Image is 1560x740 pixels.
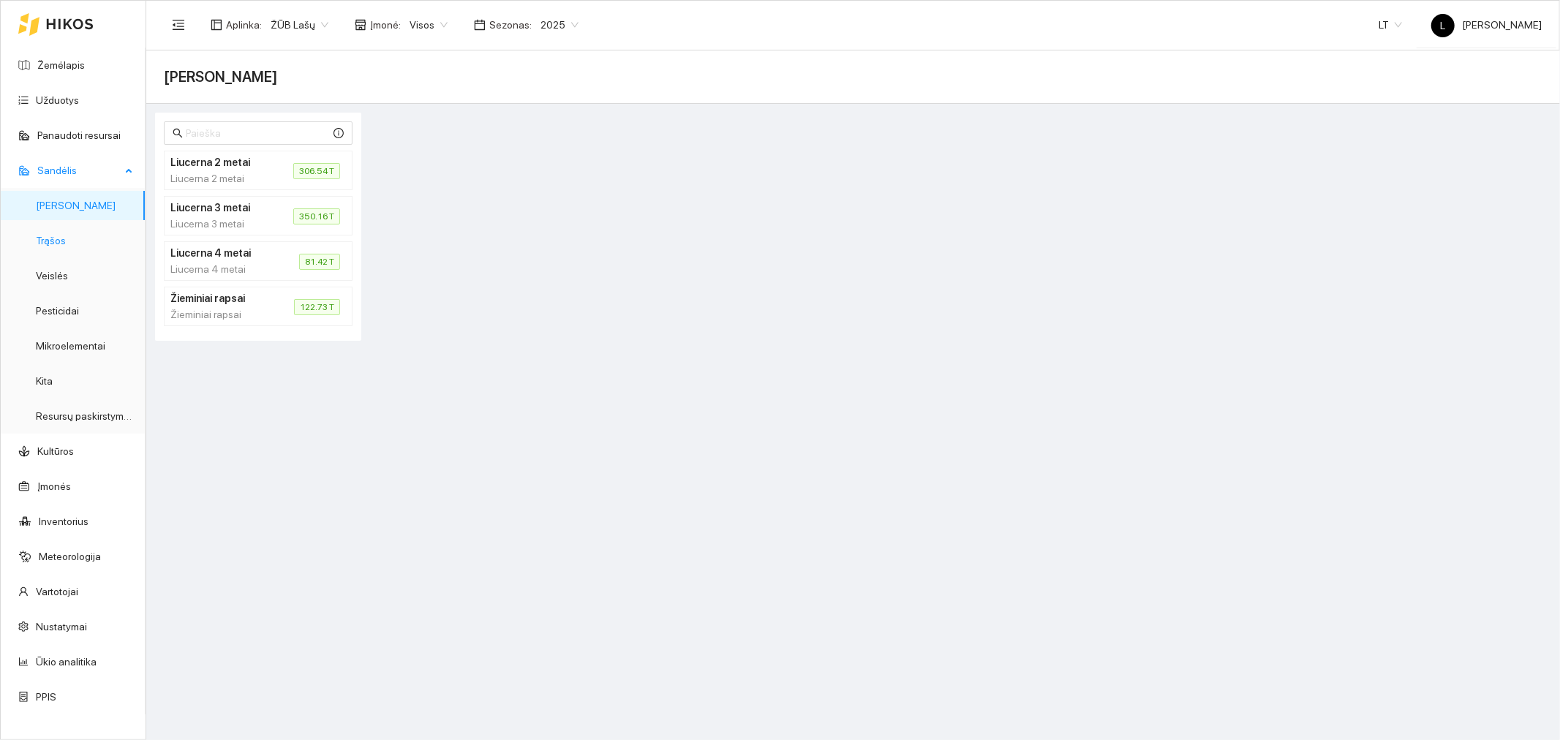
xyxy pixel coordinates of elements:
a: [PERSON_NAME] [36,200,116,211]
a: Pesticidai [36,305,79,317]
span: menu-fold [172,18,185,31]
span: 122.73 T [294,299,340,315]
a: PPIS [36,691,56,703]
span: L [1441,14,1446,37]
a: Meteorologija [39,551,101,562]
span: ŽŪB Lašų [271,14,328,36]
span: shop [355,19,366,31]
span: [PERSON_NAME] [1431,19,1542,31]
a: Inventorius [39,516,88,527]
h4: Žieminiai rapsai [170,290,259,306]
div: Liucerna 4 metai [170,261,264,277]
a: Panaudoti resursai [37,129,121,141]
div: Liucerna 3 metai [170,216,258,232]
span: Aplinka : [226,17,262,33]
div: Liucerna 2 metai [170,170,258,186]
span: Derlius [164,65,277,88]
a: Vartotojai [36,586,78,597]
a: Resursų paskirstymas [36,410,135,422]
a: Nustatymai [36,621,87,633]
span: search [173,128,183,138]
a: Mikroelementai [36,340,105,352]
a: Veislės [36,270,68,282]
a: Ūkio analitika [36,656,97,668]
h4: Liucerna 2 metai [170,154,258,170]
span: Visos [410,14,448,36]
button: menu-fold [164,10,193,39]
span: info-circle [334,128,344,138]
span: calendar [474,19,486,31]
a: Užduotys [36,94,79,106]
span: Įmonė : [370,17,401,33]
a: Žemėlapis [37,59,85,71]
span: Sandėlis [37,156,121,185]
a: Įmonės [37,480,71,492]
span: 350.16 T [293,208,340,224]
a: Trąšos [36,235,66,246]
div: Žieminiai rapsai [170,306,259,322]
input: Paieška [186,125,331,141]
span: 306.54 T [293,163,340,179]
a: Kita [36,375,53,387]
h4: Liucerna 3 metai [170,200,258,216]
span: LT [1379,14,1402,36]
h4: Liucerna 4 metai [170,245,264,261]
a: Kultūros [37,445,74,457]
span: Sezonas : [489,17,532,33]
span: 2025 [540,14,579,36]
span: layout [211,19,222,31]
span: 81.42 T [299,254,340,270]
